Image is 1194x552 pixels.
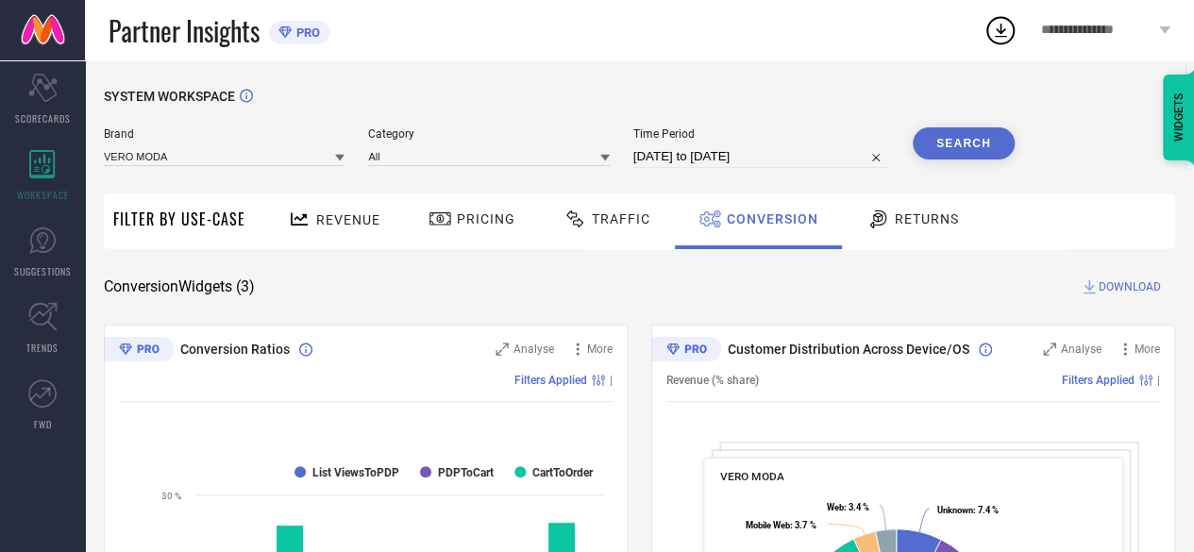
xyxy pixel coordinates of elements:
[746,520,790,530] tspan: Mobile Web
[104,127,345,141] span: Brand
[633,145,889,168] input: Select time period
[368,127,609,141] span: Category
[109,11,260,50] span: Partner Insights
[913,127,1015,159] button: Search
[457,211,515,226] span: Pricing
[610,374,613,387] span: |
[633,127,889,141] span: Time Period
[104,337,174,365] div: Premium
[161,491,181,501] text: 30 %
[316,212,380,227] span: Revenue
[937,505,999,515] text: : 7.4 %
[17,188,69,202] span: WORKSPACE
[496,343,509,356] svg: Zoom
[34,417,52,431] span: FWD
[514,374,587,387] span: Filters Applied
[746,520,816,530] text: : 3.7 %
[312,466,399,479] text: List ViewsToPDP
[26,341,59,355] span: TRENDS
[666,374,759,387] span: Revenue (% share)
[513,343,554,356] span: Analyse
[532,466,594,479] text: CartToOrder
[14,264,72,278] span: SUGGESTIONS
[292,25,320,40] span: PRO
[827,502,844,512] tspan: Web
[827,502,869,512] text: : 3.4 %
[895,211,959,226] span: Returns
[15,111,71,125] span: SCORECARDS
[1157,374,1160,387] span: |
[1135,343,1160,356] span: More
[438,466,494,479] text: PDPToCart
[592,211,650,226] span: Traffic
[180,342,290,357] span: Conversion Ratios
[1099,277,1161,296] span: DOWNLOAD
[937,505,973,515] tspan: Unknown
[727,211,818,226] span: Conversion
[104,89,235,104] span: SYSTEM WORKSPACE
[651,337,721,365] div: Premium
[728,342,969,357] span: Customer Distribution Across Device/OS
[113,208,245,230] span: Filter By Use-Case
[1062,374,1135,387] span: Filters Applied
[984,13,1017,47] div: Open download list
[104,277,255,296] span: Conversion Widgets ( 3 )
[1061,343,1102,356] span: Analyse
[1043,343,1056,356] svg: Zoom
[720,470,783,483] span: VERO MODA
[587,343,613,356] span: More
